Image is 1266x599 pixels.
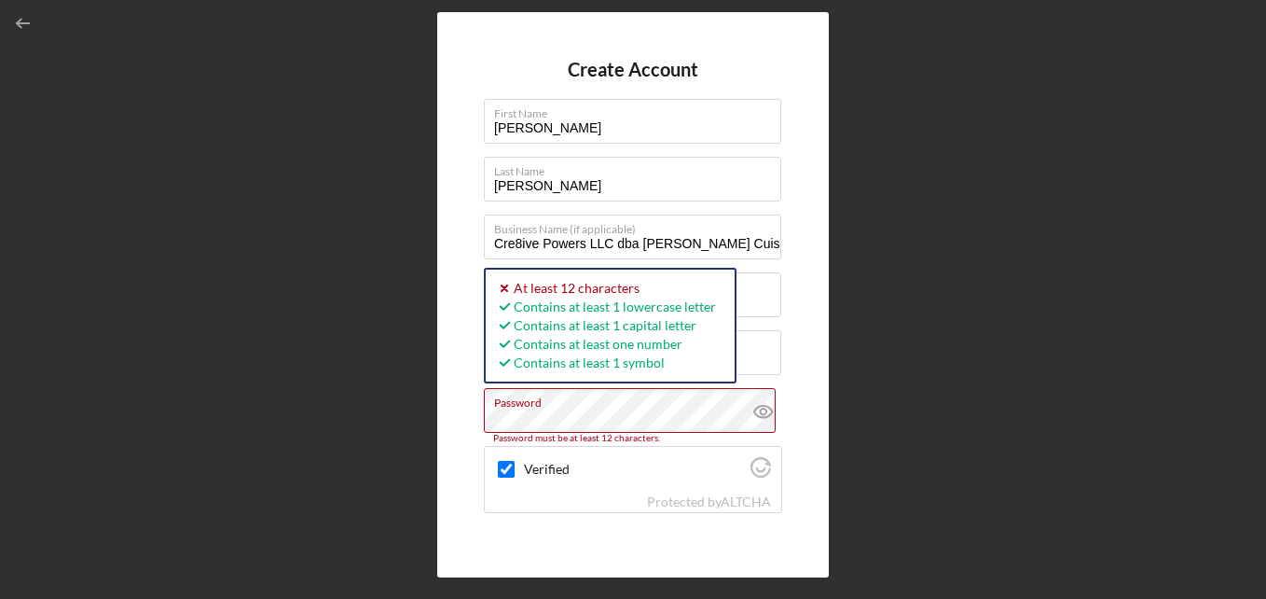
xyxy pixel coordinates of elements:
[495,279,716,298] div: At least 12 characters
[494,216,781,236] label: Business Name (if applicable)
[494,389,781,410] label: Password
[721,494,771,509] a: Visit Altcha.org
[494,100,781,120] label: First Name
[568,59,698,80] h4: Create Account
[494,158,781,178] label: Last Name
[495,335,716,354] div: Contains at least one number
[524,462,745,477] label: Verified
[484,433,782,444] div: Password must be at least 12 characters.
[495,298,716,316] div: Contains at least 1 lowercase letter
[647,495,771,509] div: Protected by
[750,465,771,481] a: Visit Altcha.org
[495,354,716,372] div: Contains at least 1 symbol
[495,316,716,335] div: Contains at least 1 capital letter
